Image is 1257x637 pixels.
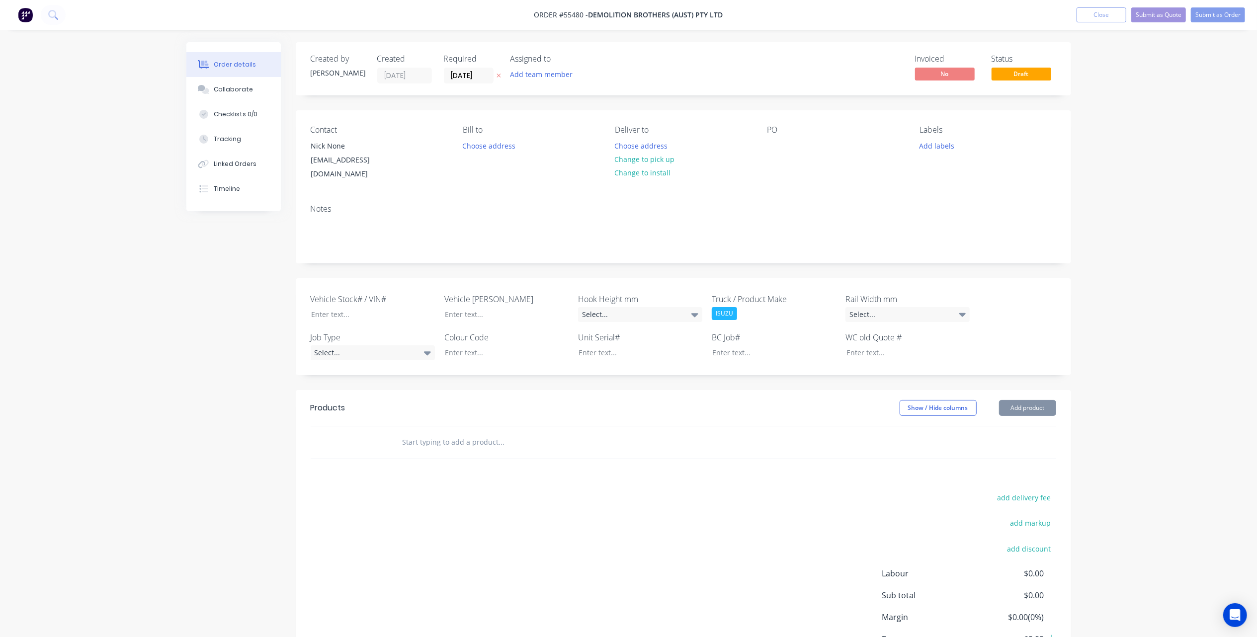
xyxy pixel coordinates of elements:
[992,68,1051,80] span: Draft
[186,102,281,127] button: Checklists 0/0
[311,293,435,305] label: Vehicle Stock# / VIN#
[214,85,253,94] div: Collaborate
[444,293,569,305] label: Vehicle [PERSON_NAME]
[311,139,394,153] div: Nick None
[186,52,281,77] button: Order details
[1191,7,1245,22] button: Submit as Order
[615,125,751,135] div: Deliver to
[214,60,256,69] div: Order details
[18,7,33,22] img: Factory
[915,54,980,64] div: Invoiced
[463,125,599,135] div: Bill to
[992,54,1056,64] div: Status
[214,184,240,193] div: Timeline
[609,166,676,179] button: Change to install
[992,491,1056,504] button: add delivery fee
[900,400,977,416] button: Show / Hide columns
[845,307,970,322] div: Select...
[510,68,578,81] button: Add team member
[882,611,971,623] span: Margin
[303,139,402,181] div: Nick None[EMAIL_ADDRESS][DOMAIN_NAME]
[920,125,1056,135] div: Labels
[767,125,904,135] div: PO
[588,10,723,20] span: Demolition Brothers (Aust) Pty Ltd
[311,54,365,64] div: Created by
[1131,7,1186,22] button: Submit as Quote
[311,331,435,343] label: Job Type
[999,400,1056,416] button: Add product
[845,331,970,343] label: WC old Quote #
[444,54,499,64] div: Required
[311,402,345,414] div: Products
[186,152,281,176] button: Linked Orders
[915,68,975,80] span: No
[311,345,435,360] div: Select...
[510,54,610,64] div: Assigned to
[311,204,1056,214] div: Notes
[402,432,601,452] input: Start typing to add a product...
[1002,542,1056,556] button: add discount
[1077,7,1126,22] button: Close
[914,139,960,152] button: Add labels
[578,331,702,343] label: Unit Serial#
[311,125,447,135] div: Contact
[609,153,680,166] button: Change to pick up
[186,77,281,102] button: Collaborate
[444,331,569,343] label: Colour Code
[712,293,836,305] label: Truck / Product Make
[311,153,394,181] div: [EMAIL_ADDRESS][DOMAIN_NAME]
[504,68,578,81] button: Add team member
[712,307,737,320] div: ISUZU
[534,10,588,20] span: Order #55480 -
[882,567,971,579] span: Labour
[214,135,241,144] div: Tracking
[578,293,702,305] label: Hook Height mm
[186,127,281,152] button: Tracking
[214,110,257,119] div: Checklists 0/0
[882,589,971,601] span: Sub total
[578,307,702,322] div: Select...
[1223,603,1247,627] div: Open Intercom Messenger
[970,589,1044,601] span: $0.00
[970,611,1044,623] span: $0.00 ( 0 %)
[214,159,256,168] div: Linked Orders
[970,567,1044,579] span: $0.00
[186,176,281,201] button: Timeline
[311,68,365,78] div: [PERSON_NAME]
[457,139,521,152] button: Choose address
[845,293,970,305] label: Rail Width mm
[712,331,836,343] label: BC Job#
[1005,516,1056,530] button: add markup
[377,54,432,64] div: Created
[609,139,673,152] button: Choose address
